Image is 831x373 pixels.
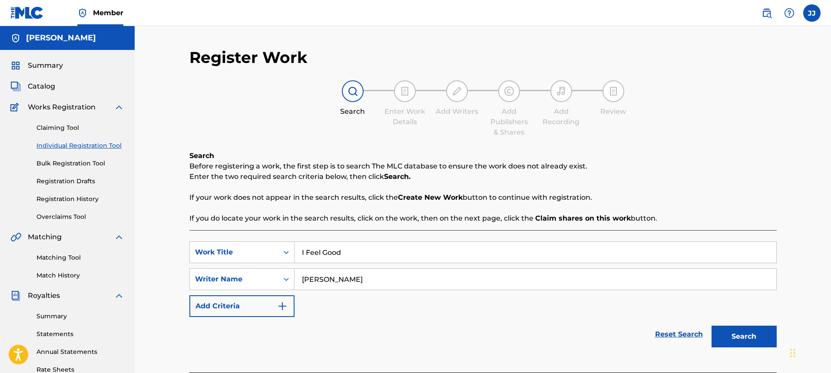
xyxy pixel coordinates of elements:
a: Registration Drafts [36,177,124,186]
img: help [784,8,795,18]
iframe: Chat Widget [788,331,831,373]
div: Help [781,4,798,22]
img: MLC Logo [10,7,44,19]
b: Search [189,152,214,160]
a: Public Search [758,4,775,22]
span: Summary [28,60,63,71]
img: step indicator icon for Search [348,86,358,96]
div: Add Writers [435,106,479,117]
div: User Menu [803,4,821,22]
img: Matching [10,232,21,242]
img: Top Rightsholder [77,8,88,18]
a: Reset Search [651,325,707,344]
a: Annual Statements [36,347,124,356]
img: step indicator icon for Review [608,86,619,96]
p: If your work does not appear in the search results, click the button to continue with registration. [189,192,777,203]
button: Add Criteria [189,295,295,317]
a: Individual Registration Tool [36,141,124,150]
h5: John L Jorgensen [26,33,96,43]
a: Registration History [36,195,124,204]
span: Catalog [28,81,55,92]
img: expand [114,102,124,112]
div: Writer Name [195,274,273,284]
div: Drag [790,340,795,366]
a: Match History [36,271,124,280]
span: Works Registration [28,102,96,112]
span: Matching [28,232,62,242]
img: step indicator icon for Add Writers [452,86,462,96]
img: expand [114,232,124,242]
iframe: Resource Center [807,242,831,312]
img: Works Registration [10,102,22,112]
a: Claiming Tool [36,123,124,132]
img: step indicator icon for Add Recording [556,86,566,96]
img: 9d2ae6d4665cec9f34b9.svg [277,301,288,311]
strong: Create New Work [398,193,463,201]
a: Bulk Registration Tool [36,159,124,168]
button: Search [712,326,777,347]
div: Review [592,106,635,117]
p: Before registering a work, the first step is to search The MLC database to ensure the work does n... [189,161,777,172]
h2: Register Work [189,48,308,67]
p: If you do locate your work in the search results, click on the work, then on the next page, click... [189,213,777,224]
img: Royalties [10,290,21,301]
a: Overclaims Tool [36,212,124,221]
a: Statements [36,330,124,339]
img: step indicator icon for Enter Work Details [400,86,410,96]
img: Summary [10,60,21,71]
a: Matching Tool [36,253,124,262]
div: Enter Work Details [383,106,427,127]
strong: Claim shares on this work [535,214,631,222]
div: Add Publishers & Shares [487,106,531,138]
img: Accounts [10,33,21,43]
span: Member [93,8,123,18]
img: search [761,8,772,18]
div: Add Recording [540,106,583,127]
img: step indicator icon for Add Publishers & Shares [504,86,514,96]
form: Search Form [189,241,777,352]
a: CatalogCatalog [10,81,55,92]
span: Royalties [28,290,60,301]
strong: Search. [384,172,411,181]
img: expand [114,290,124,301]
div: Search [331,106,374,117]
img: Catalog [10,81,21,92]
p: Enter the two required search criteria below, then click [189,172,777,182]
a: SummarySummary [10,60,63,71]
div: Work Title [195,247,273,257]
a: Summary [36,312,124,321]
